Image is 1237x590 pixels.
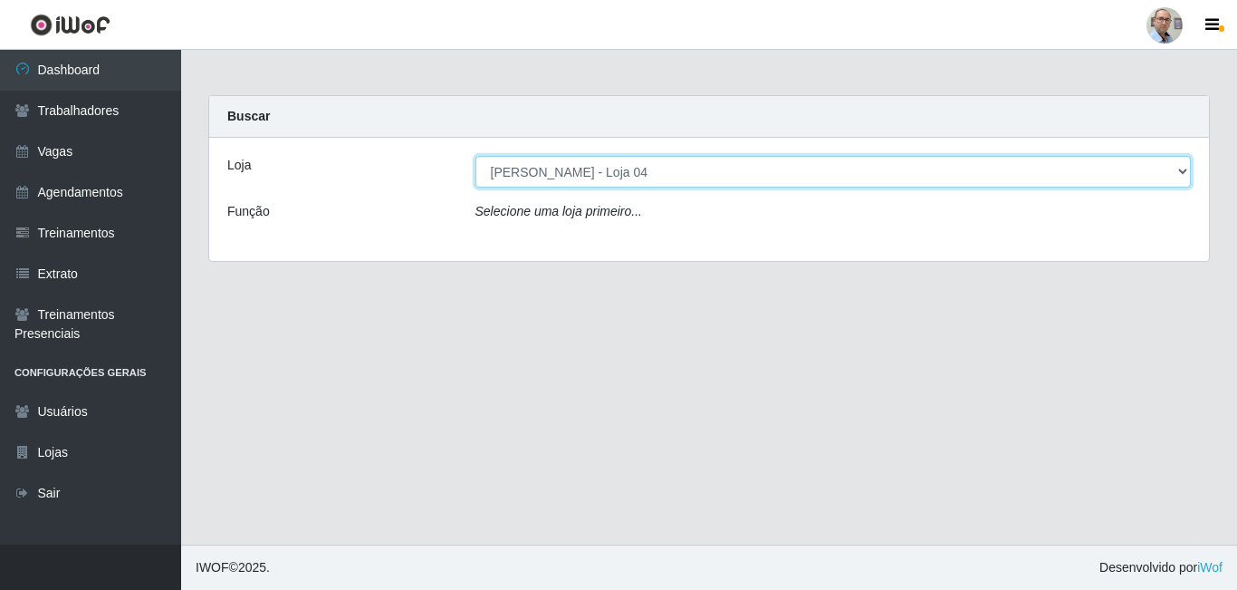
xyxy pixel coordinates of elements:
[30,14,110,36] img: CoreUI Logo
[196,560,229,575] span: IWOF
[1099,558,1223,577] span: Desenvolvido por
[475,204,642,218] i: Selecione uma loja primeiro...
[196,558,270,577] span: © 2025 .
[227,109,270,123] strong: Buscar
[227,156,251,175] label: Loja
[227,202,270,221] label: Função
[1197,560,1223,575] a: iWof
